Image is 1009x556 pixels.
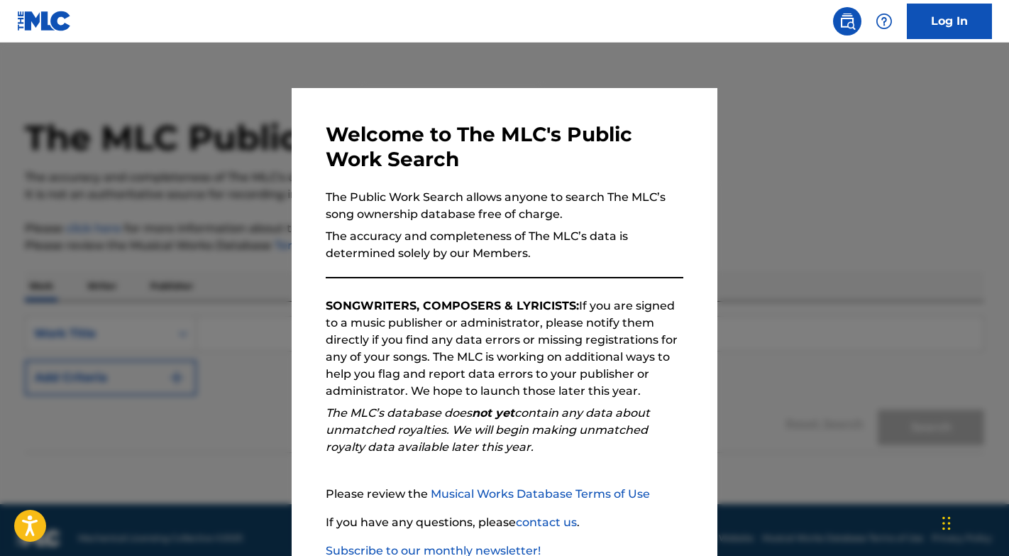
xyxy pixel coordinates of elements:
h3: Welcome to The MLC's Public Work Search [326,122,683,172]
strong: not yet [472,406,514,420]
strong: SONGWRITERS, COMPOSERS & LYRICISTS: [326,299,579,312]
img: search [839,13,856,30]
div: Drag [942,502,951,545]
a: Musical Works Database Terms of Use [431,487,650,501]
img: MLC Logo [17,11,72,31]
p: The accuracy and completeness of The MLC’s data is determined solely by our Members. [326,228,683,262]
div: Help [870,7,898,36]
p: If you are signed to a music publisher or administrator, please notify them directly if you find ... [326,298,683,400]
img: help [876,13,893,30]
p: The Public Work Search allows anyone to search The MLC’s song ownership database free of charge. [326,189,683,223]
p: If you have any questions, please . [326,514,683,531]
a: contact us [516,516,577,529]
em: The MLC’s database does contain any data about unmatched royalties. We will begin making unmatche... [326,406,650,454]
a: Public Search [833,7,861,36]
a: Log In [907,4,992,39]
p: Please review the [326,486,683,503]
iframe: Chat Widget [938,488,1009,556]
